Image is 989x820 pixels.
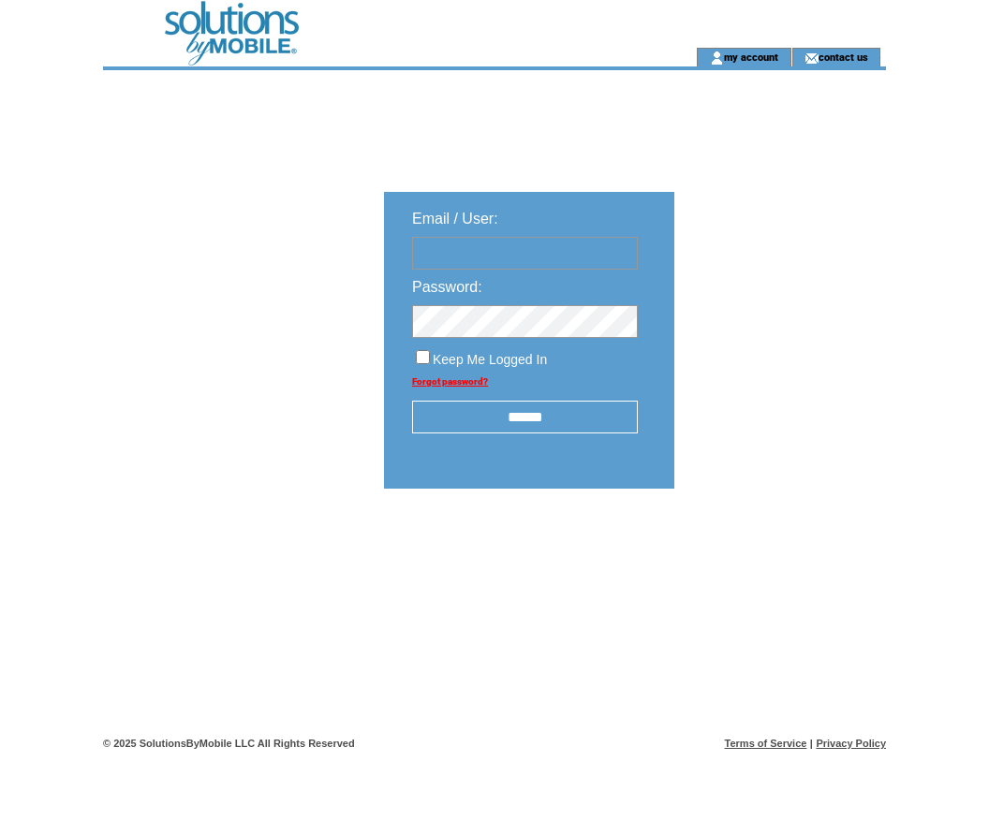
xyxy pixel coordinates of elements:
span: Keep Me Logged In [433,352,547,367]
span: | [810,738,813,749]
a: contact us [819,51,868,63]
span: Email / User: [412,211,498,227]
a: Forgot password? [412,376,488,387]
span: Password: [412,279,482,295]
img: account_icon.gif [710,51,724,66]
img: transparent.png [729,535,822,559]
img: contact_us_icon.gif [804,51,819,66]
a: Privacy Policy [816,738,886,749]
span: © 2025 SolutionsByMobile LLC All Rights Reserved [103,738,355,749]
a: Terms of Service [725,738,807,749]
a: my account [724,51,778,63]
